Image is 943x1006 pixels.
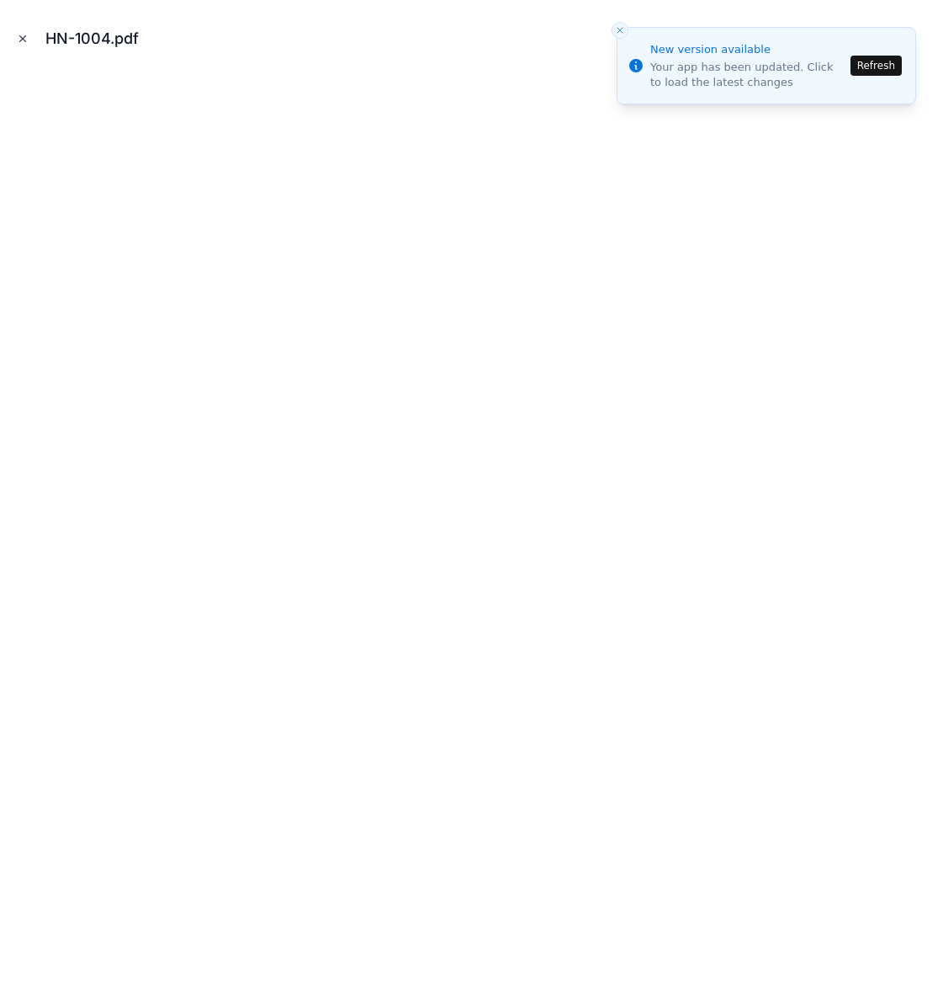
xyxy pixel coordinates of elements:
[13,71,930,993] iframe: pdf-iframe
[850,56,902,76] button: Refresh
[650,41,845,58] div: New version available
[13,29,32,48] button: Close modal
[612,22,628,39] button: Close toast
[650,60,845,90] div: Your app has been updated. Click to load the latest changes
[45,27,152,51] div: HN-1004.pdf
